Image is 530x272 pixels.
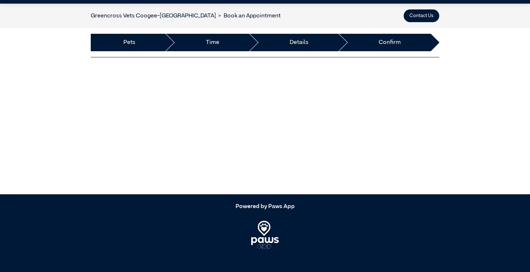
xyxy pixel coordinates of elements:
[91,203,439,210] h5: Powered by Paws App
[251,221,279,250] img: PawsApp
[91,12,281,20] nav: breadcrumb
[290,38,309,47] a: Details
[206,38,219,47] a: Time
[216,12,281,20] li: Book an Appointment
[404,9,439,22] button: Contact Us
[379,38,401,47] a: Confirm
[91,13,216,19] a: Greencross Vets Coogee-[GEOGRAPHIC_DATA]
[123,38,135,47] a: Pets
